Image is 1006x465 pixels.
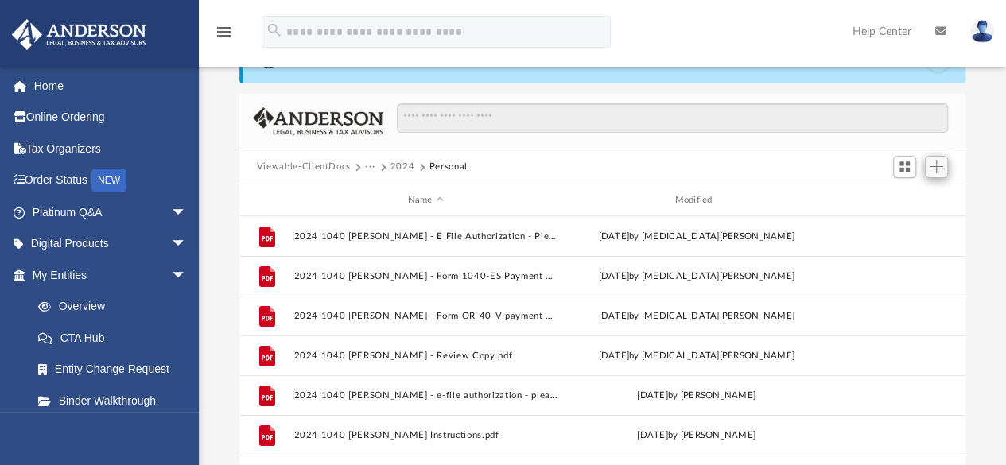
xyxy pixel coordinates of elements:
[925,156,949,178] button: Add
[293,271,557,281] button: 2024 1040 [PERSON_NAME] - Form 1040-ES Payment Voucher.pdf
[293,351,557,361] button: 2024 1040 [PERSON_NAME] - Review Copy.pdf
[215,30,234,41] a: menu
[11,259,211,291] a: My Entitiesarrow_drop_down
[835,193,946,207] div: id
[293,390,557,401] button: 2024 1040 [PERSON_NAME] - e-file authorization - please sign.pdf
[11,133,211,165] a: Tax Organizers
[171,259,203,292] span: arrow_drop_down
[171,196,203,229] span: arrow_drop_down
[637,391,668,400] span: [DATE]
[365,160,375,174] button: ···
[11,165,211,197] a: Order StatusNEW
[11,70,211,102] a: Home
[22,385,211,417] a: Binder Walkthrough
[257,160,351,174] button: Viewable-ClientDocs
[397,103,948,134] input: Search files and folders
[293,231,557,242] button: 2024 1040 [PERSON_NAME] - E File Authorization - Please Sign.pdf
[893,156,917,178] button: Switch to Grid View
[565,389,829,403] div: by [PERSON_NAME]
[22,354,211,386] a: Entity Change Request
[293,311,557,321] button: 2024 1040 [PERSON_NAME] - Form OR-40-V payment voucher.pdf
[564,193,828,207] div: Modified
[91,169,126,192] div: NEW
[390,160,415,174] button: 2024
[565,428,829,443] div: by [PERSON_NAME]
[247,193,286,207] div: id
[637,431,668,440] span: [DATE]
[565,349,829,363] div: [DATE] by [MEDICAL_DATA][PERSON_NAME]
[171,228,203,261] span: arrow_drop_down
[22,322,211,354] a: CTA Hub
[11,228,211,260] a: Digital Productsarrow_drop_down
[429,160,468,174] button: Personal
[293,193,557,207] div: Name
[7,19,151,50] img: Anderson Advisors Platinum Portal
[11,102,211,134] a: Online Ordering
[565,230,829,244] div: [DATE] by [MEDICAL_DATA][PERSON_NAME]
[11,196,211,228] a: Platinum Q&Aarrow_drop_down
[266,21,283,39] i: search
[293,430,557,440] button: 2024 1040 [PERSON_NAME] Instructions.pdf
[215,22,234,41] i: menu
[565,309,829,324] div: [DATE] by [MEDICAL_DATA][PERSON_NAME]
[565,269,829,284] div: [DATE] by [MEDICAL_DATA][PERSON_NAME]
[22,291,211,323] a: Overview
[970,20,994,43] img: User Pic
